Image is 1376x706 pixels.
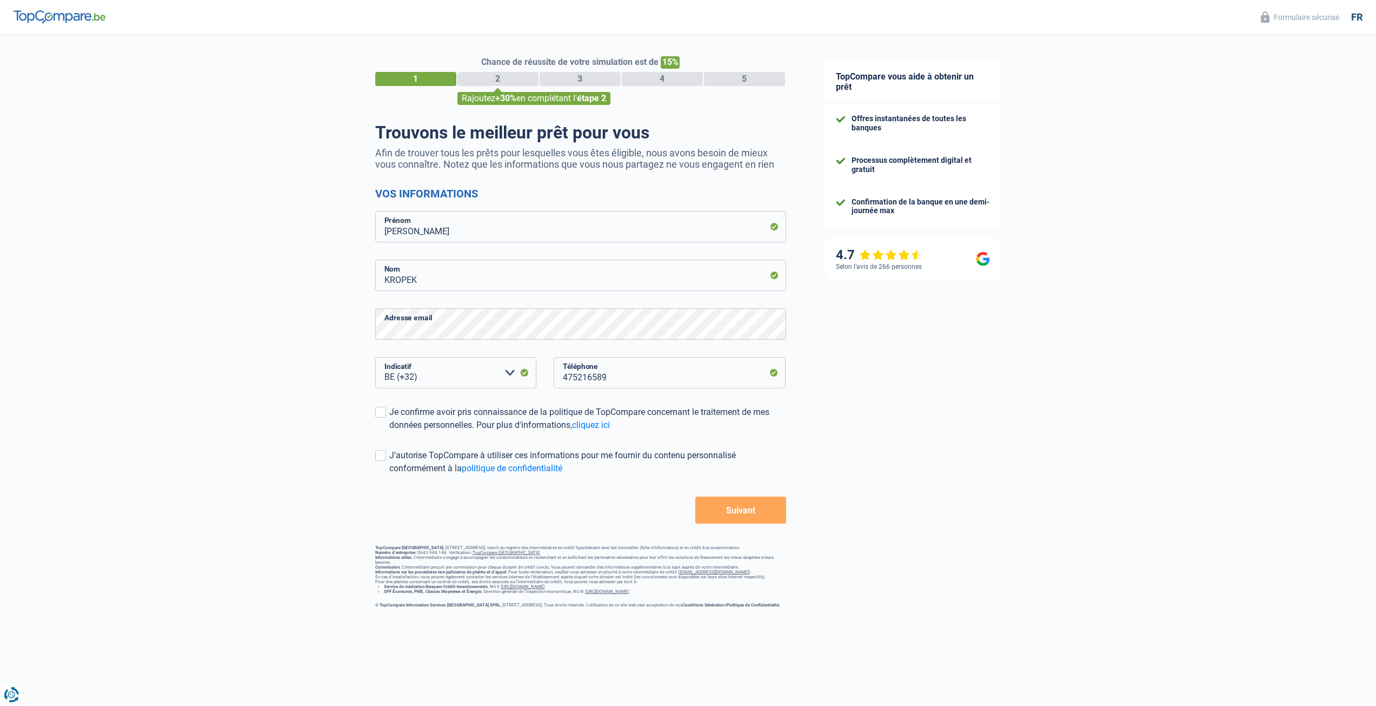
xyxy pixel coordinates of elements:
[622,72,703,86] div: 4
[375,570,506,575] strong: Informations sur les procédures non judiciaires de plainte et d’appel
[1351,11,1362,23] div: fr
[375,603,786,608] p: , [STREET_ADDRESS]. Tous droits réservés. L’utilisation de ce site web vaut acceptation de nos et .
[457,72,539,86] div: 2
[852,197,990,216] div: Confirmation de la banque en une demi-journée max
[384,584,786,589] li: , NG II :
[375,555,411,560] strong: Informations utiles
[375,550,415,555] strong: Numéro d’entreprise
[540,72,621,86] div: 3
[375,603,500,608] strong: © TopCompare Information Services [GEOGRAPHIC_DATA] SPRL
[375,570,786,575] p: : Pour toute réclamation, veuillez vous adresser en priorité à votre intermédiaire de crédit ( ).
[473,550,540,555] a: TopCompare [GEOGRAPHIC_DATA]
[384,589,786,594] li: , Direction générale de l’inspection économique, NG III :
[375,72,456,86] div: 1
[727,603,779,608] strong: Politique de Confidentialité
[389,449,786,475] div: J'autorise TopCompare à utiliser ces informations pour me fournir du contenu personnalisé conform...
[375,545,443,550] strong: TopCompare [GEOGRAPHIC_DATA]
[389,406,786,432] div: Je confirme avoir pris connaissance de la politique de TopCompare concernant le traitement de mes...
[836,247,923,263] div: 4.7
[375,147,786,170] p: Afin de trouver tous les prêts pour lesquelles vous êtes éligible, nous avons besoin de mieux vou...
[375,545,786,550] p: , [STREET_ADDRESS], inscrit au registre des intermédiaires en crédit hypothécaire avec but immobi...
[572,420,610,430] a: cliquez ici
[384,589,481,594] strong: SPF Économie, PME, Classes Moyennes et Énergie
[495,93,516,103] span: +30%
[462,463,562,473] a: politique de confidentialité
[384,584,488,589] strong: Service de médiation Banques-Crédit-Investissements
[375,579,786,584] p: Pour des plaintes concernant un contrat de crédit, ses droits associés ou l’intermédiaire de créd...
[375,122,786,143] h1: Trouvons le meilleur prêt pour vous
[375,575,786,579] p: En cas d’insatisfaction, vous pouvez également contacter les services internes de l’établissement...
[375,187,786,200] h2: Vos informations
[481,57,659,67] span: Chance de réussite de votre simulation est de
[836,263,922,270] div: Selon l’avis de 266 personnes
[661,56,680,69] span: 15%
[375,550,786,555] p: : 0643.988.146. Vérification :
[577,93,606,103] span: étape 2
[1254,8,1346,26] button: Formulaire sécurisé
[695,497,786,524] button: Suivant
[554,357,786,388] input: 401020304
[14,10,105,23] img: TopCompare Logo
[375,565,786,570] p: : L’intermédiaire perçoit une commission pour chaque dossier de crédit conclu. Vous pouvez demand...
[375,565,400,570] strong: Commission
[501,584,544,589] a: [URL][DOMAIN_NAME]
[852,114,990,133] div: Offres instantanées de toutes les banques
[680,570,749,575] a: [EMAIL_ADDRESS][DOMAIN_NAME]
[586,589,629,594] a: [URL][DOMAIN_NAME]
[375,555,786,565] p: : L’intermédiaire s’engage à accompagner les consommateurs en recherchant et en sollicitant les p...
[457,92,610,105] div: Rajoutez en complétant l'
[682,603,723,608] strong: Conditions Générales
[825,61,1001,103] div: TopCompare vous aide à obtenir un prêt
[704,72,785,86] div: 5
[852,156,990,174] div: Processus complètement digital et gratuit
